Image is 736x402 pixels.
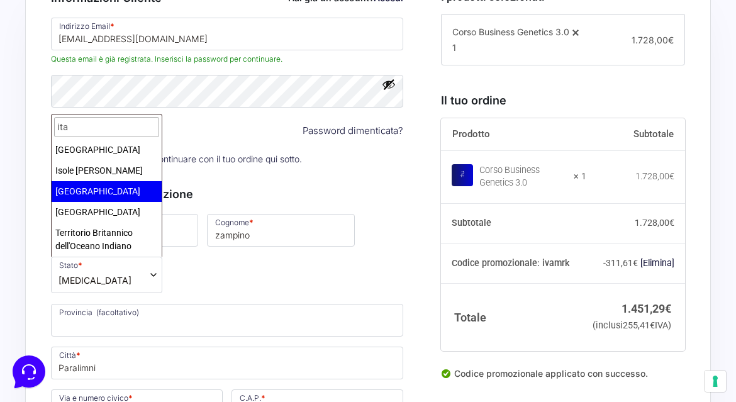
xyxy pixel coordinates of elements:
input: Cognome * [207,214,354,247]
span: Questa email è già registrata. Inserisci la password per continuare. [51,53,403,65]
span: 1 [452,42,456,53]
span: 255,41 [623,320,655,331]
input: Città * [51,347,403,379]
span: Corso Business Genetics 3.0 [452,26,569,37]
button: Inizia una conversazione [20,108,231,133]
bdi: 1.451,29 [622,302,671,315]
button: Le tue preferenze relative al consenso per le tecnologie di tracciamento [705,371,726,392]
button: Messaggi [87,286,165,315]
small: (inclusi IVA) [593,320,671,331]
span: Inizia una conversazione [82,116,186,126]
a: Rimuovi il codice promozionale ivamrk [640,258,674,268]
li: [GEOGRAPHIC_DATA] [52,202,162,223]
p: Home [38,304,59,315]
th: Subtotale [441,203,587,243]
img: Corso Business Genetics 3.0 [452,164,473,186]
th: Codice promozionale: ivamrk [441,243,587,284]
span: Stato [51,257,162,293]
button: Aiuto [164,286,242,315]
span: Trova una risposta [20,159,98,169]
span: € [668,35,674,45]
th: Totale [441,284,587,351]
span: 1.728,00 [632,35,674,45]
p: Aiuto [194,304,212,315]
li: [GEOGRAPHIC_DATA] [52,140,162,160]
a: Password dimenticata? [303,124,403,138]
li: Isole [PERSON_NAME] [52,160,162,181]
bdi: 1.728,00 [635,218,674,228]
span: € [669,171,674,181]
h3: Fatturazione e spedizione [51,186,403,203]
button: Mostra password [382,77,396,91]
a: [DEMOGRAPHIC_DATA] tutto [112,50,231,60]
span: € [633,258,638,268]
span: € [650,320,655,331]
span: € [665,302,671,315]
td: - [586,243,685,284]
span: [PERSON_NAME] [53,70,204,83]
a: Apri Centro Assistenza [134,159,231,169]
iframe: Customerly Messenger Launcher [10,353,48,391]
span: Le tue conversazioni [20,50,107,60]
h3: Il tuo ordine [441,92,685,109]
th: Prodotto [441,118,587,151]
input: Indirizzo Email * [51,18,403,50]
img: dark [20,72,45,97]
p: 4 h fa [211,70,231,82]
div: Corso Business Genetics 3.0 [479,164,566,189]
li: Territorio Britannico dell'Oceano Indiano [52,223,162,257]
bdi: 1.728,00 [635,171,674,181]
p: Il login è facoltativo, puoi continuare con il tuo ordine qui sotto. [47,146,408,172]
a: [PERSON_NAME]tranquillo capisco, fammi sapere se sei ancora interessato 🙂4 h fa [15,65,237,103]
p: Messaggi [109,304,143,315]
th: Subtotale [586,118,685,151]
input: Cerca un articolo... [28,186,206,198]
button: Home [10,286,87,315]
strong: × 1 [574,170,586,183]
p: tranquillo capisco, fammi sapere se sei ancora interessato 🙂 [53,86,204,98]
h2: [PERSON_NAME] 👋 [10,10,211,30]
span: 311,61 [606,258,638,268]
li: [GEOGRAPHIC_DATA] [52,181,162,202]
span: € [669,218,674,228]
span: Cipro [59,274,131,287]
div: Codice promozionale applicato con successo. [441,367,685,391]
